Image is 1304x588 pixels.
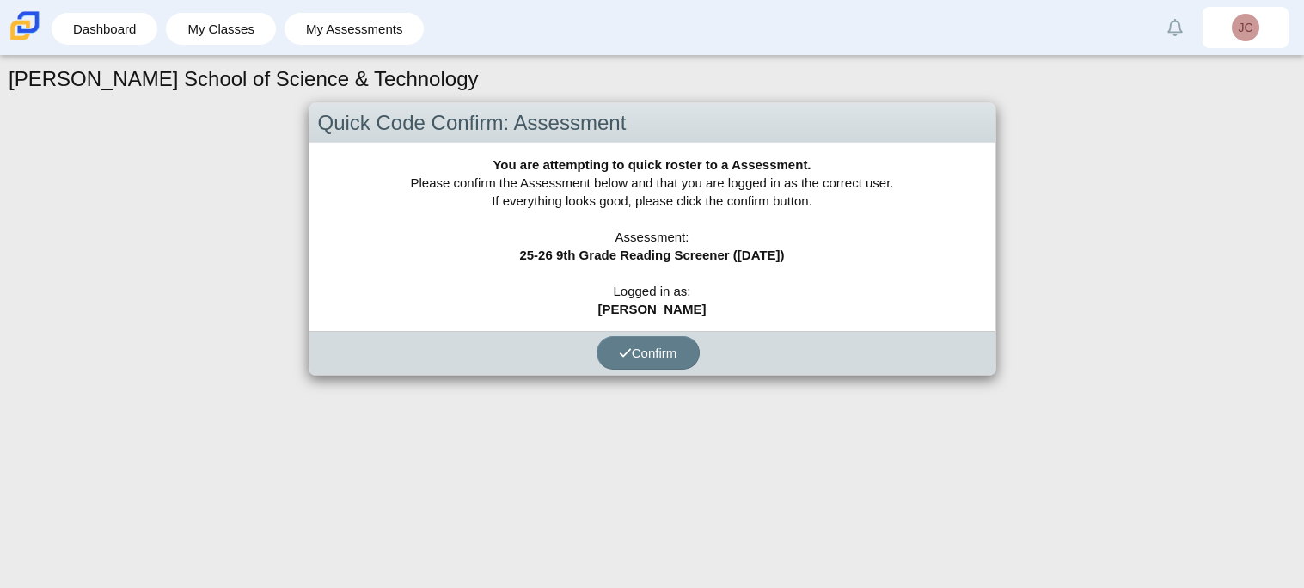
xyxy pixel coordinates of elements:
div: Please confirm the Assessment below and that you are logged in as the correct user. If everything... [309,143,995,331]
h1: [PERSON_NAME] School of Science & Technology [9,64,479,94]
button: Confirm [597,336,700,370]
a: My Assessments [293,13,416,45]
img: Carmen School of Science & Technology [7,8,43,44]
b: [PERSON_NAME] [598,302,707,316]
span: JC [1238,21,1252,34]
div: Quick Code Confirm: Assessment [309,103,995,144]
span: Confirm [619,346,677,360]
a: Dashboard [60,13,149,45]
a: JC [1203,7,1289,48]
a: My Classes [174,13,267,45]
a: Carmen School of Science & Technology [7,32,43,46]
b: You are attempting to quick roster to a Assessment. [493,157,811,172]
b: 25-26 9th Grade Reading Screener ([DATE]) [519,248,784,262]
a: Alerts [1156,9,1194,46]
